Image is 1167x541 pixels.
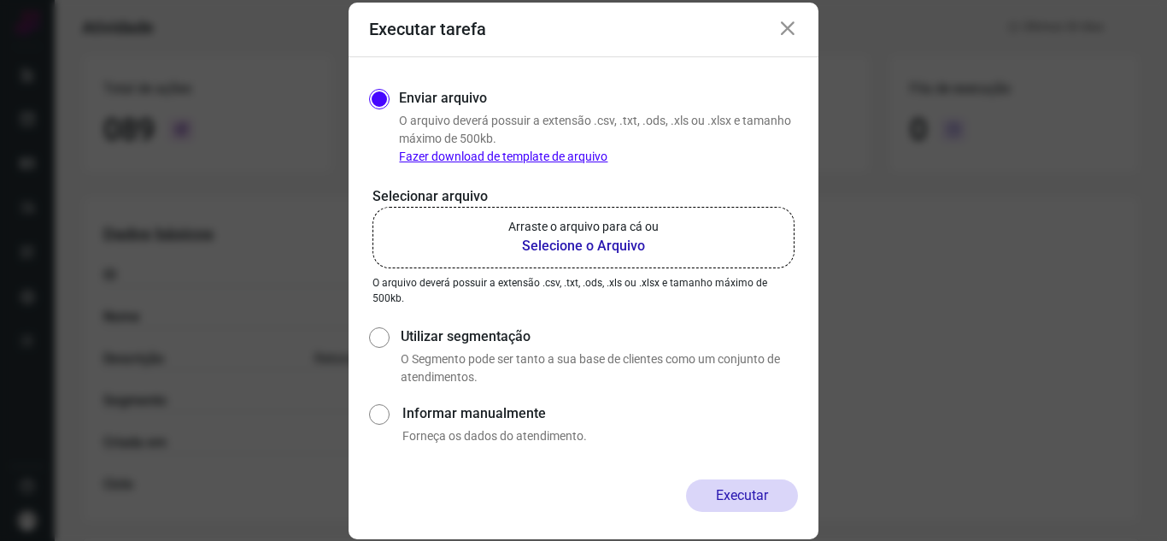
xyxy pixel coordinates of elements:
label: Informar manualmente [402,403,798,424]
label: Utilizar segmentação [401,326,798,347]
p: Forneça os dados do atendimento. [402,427,798,445]
label: Enviar arquivo [399,88,487,109]
p: Arraste o arquivo para cá ou [508,218,659,236]
p: O arquivo deverá possuir a extensão .csv, .txt, .ods, .xls ou .xlsx e tamanho máximo de 500kb. [399,112,798,166]
a: Fazer download de template de arquivo [399,150,607,163]
p: O Segmento pode ser tanto a sua base de clientes como um conjunto de atendimentos. [401,350,798,386]
b: Selecione o Arquivo [508,236,659,256]
p: Selecionar arquivo [372,186,795,207]
p: O arquivo deverá possuir a extensão .csv, .txt, .ods, .xls ou .xlsx e tamanho máximo de 500kb. [372,275,795,306]
button: Executar [686,479,798,512]
h3: Executar tarefa [369,19,486,39]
